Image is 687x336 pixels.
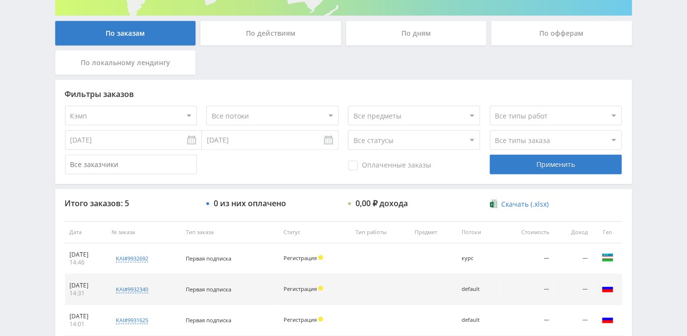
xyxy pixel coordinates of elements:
div: kai#9932692 [116,255,148,263]
div: По офферам [491,21,632,46]
div: default [462,286,494,292]
th: Стоимость [500,221,554,243]
img: uzb.png [602,252,614,264]
td: — [500,305,554,336]
div: Итого заказов: 5 [65,199,197,208]
span: Регистрация [284,254,317,262]
img: rus.png [602,283,614,294]
div: 0 из них оплачено [214,199,286,208]
span: Оплаченные заказы [348,161,431,170]
th: Статус [279,221,351,243]
div: 14:46 [70,259,102,266]
span: Регистрация [284,316,317,323]
th: Тип работы [351,221,410,243]
th: № заказа [107,221,181,243]
span: Первая подписка [186,255,231,262]
td: — [500,274,554,305]
div: [DATE] [70,312,102,320]
th: Дата [65,221,107,243]
div: По заказам [55,21,196,46]
th: Доход [554,221,593,243]
div: [DATE] [70,282,102,289]
div: По действиям [200,21,341,46]
th: Предмет [410,221,457,243]
span: Скачать (.xlsx) [501,200,549,208]
span: Холд [318,286,323,291]
td: — [554,274,593,305]
div: 14:01 [70,320,102,328]
div: [DATE] [70,251,102,259]
div: курс [462,255,494,262]
span: Первая подписка [186,316,231,324]
div: 14:31 [70,289,102,297]
th: Потоки [457,221,499,243]
a: Скачать (.xlsx) [490,199,549,209]
div: Фильтры заказов [65,90,622,98]
th: Гео [593,221,622,243]
td: — [554,243,593,274]
div: kai#9932340 [116,286,148,293]
img: xlsx [490,199,498,209]
img: rus.png [602,313,614,325]
div: По дням [346,21,487,46]
div: kai#9931625 [116,316,148,324]
div: 0,00 ₽ дохода [355,199,408,208]
input: Все заказчики [65,155,197,174]
div: Применить [490,155,622,174]
div: По локальному лендингу [55,50,196,75]
span: Регистрация [284,285,317,292]
th: Тип заказа [181,221,279,243]
span: Первая подписка [186,286,231,293]
td: — [500,243,554,274]
span: Холд [318,255,323,260]
span: Холд [318,317,323,322]
td: — [554,305,593,336]
div: default [462,317,494,323]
